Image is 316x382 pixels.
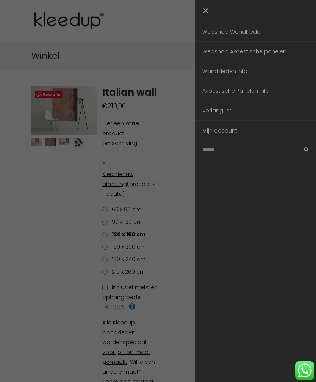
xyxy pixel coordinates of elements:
[195,101,316,120] a: Verlanglijst
[195,81,316,101] a: Akoestische Panelen info
[297,144,308,155] button: Submit search
[195,61,316,81] a: Wandkleden info
[195,42,316,61] a: Webshop Akoestische panelen
[195,121,316,140] a: Mijn account
[195,140,316,159] input: Search
[195,22,316,41] a: Webshop Wandkleden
